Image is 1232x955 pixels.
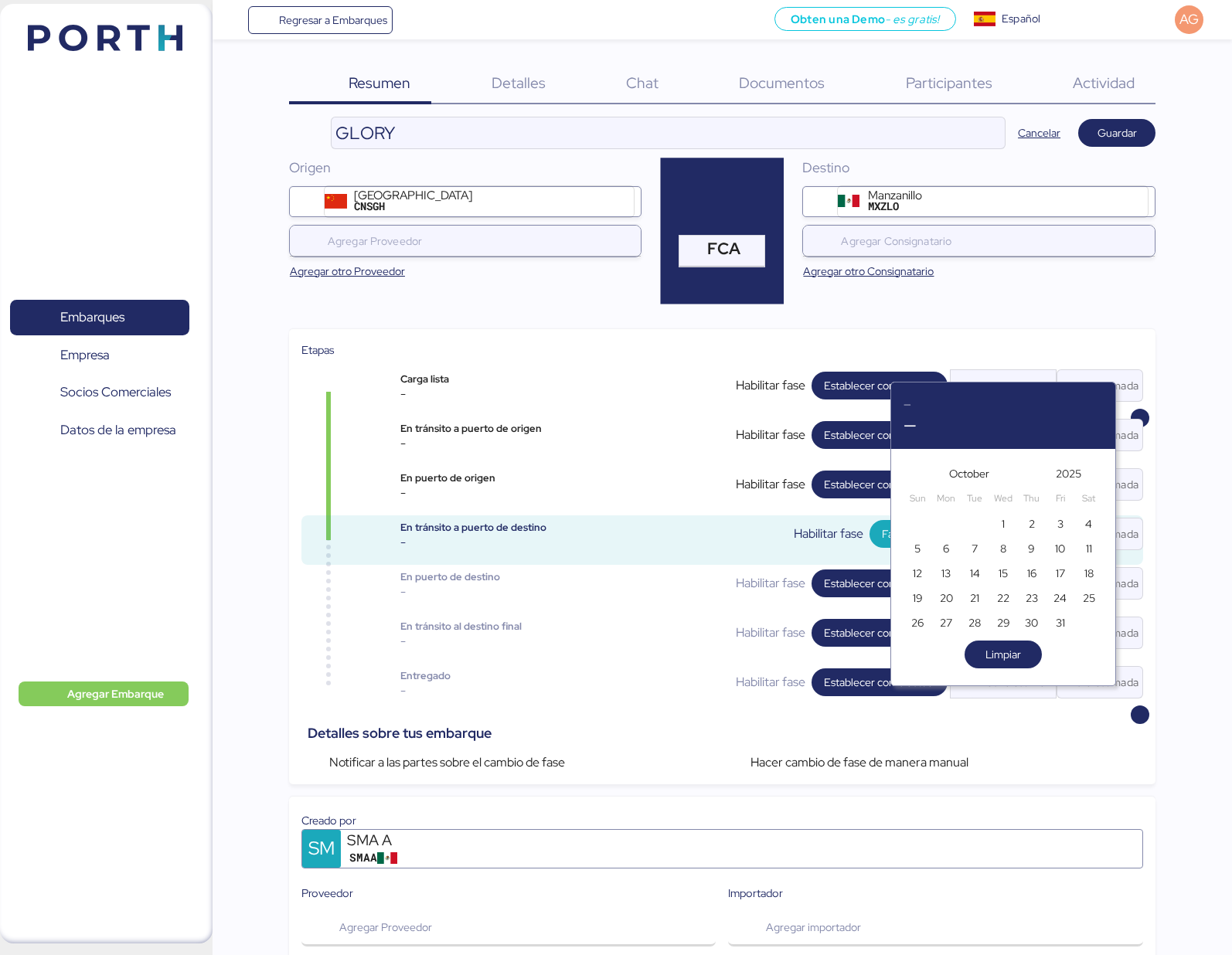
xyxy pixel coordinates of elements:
[997,613,1010,632] span: 29
[963,536,986,559] button: 7
[904,395,1103,414] div: —
[400,522,586,533] div: En tránsito a puerto de destino
[1020,487,1043,510] div: Thu
[868,201,922,212] div: MXZLO
[736,574,805,593] span: Habilitar fase
[934,536,958,559] button: 6
[999,564,1008,583] span: 15
[870,520,948,548] button: Fase actual
[906,487,929,510] div: Sun
[1077,511,1101,535] button: 4
[906,586,929,609] button: 19
[997,589,1009,607] span: 22
[728,908,1143,947] button: Agregar importador
[946,461,992,486] button: October
[1020,586,1043,609] button: 23
[750,753,968,772] span: Hacer cambio de fase de manera manual
[812,569,948,597] button: Establecer como actual
[1057,370,1142,401] input: Hora estimada
[968,613,981,632] span: 28
[934,487,958,510] div: Mon
[1002,11,1040,27] div: Español
[868,190,922,201] div: Manzanillo
[1020,610,1043,634] button: 30
[934,561,958,584] button: 13
[10,413,189,448] a: Datos de la empresa
[290,262,405,280] span: Agregar otro Proveedor
[1028,539,1035,558] span: 9
[1077,586,1101,609] button: 25
[400,374,586,385] div: Carga lista
[992,610,1015,634] button: 29
[349,73,410,93] span: Resumen
[60,344,110,366] span: Empresa
[1053,461,1084,486] button: 2025
[1006,119,1073,147] button: Cancelar
[289,158,642,178] div: Origen
[838,232,1127,250] input: Agregar Consignatario
[1049,561,1072,584] button: 17
[992,561,1015,584] button: 15
[400,621,586,632] div: En tránsito al destino final
[1049,487,1072,510] div: Fri
[970,564,980,583] span: 14
[906,536,929,559] button: 5
[963,487,986,510] div: Tue
[992,511,1015,535] button: 1
[1020,511,1043,535] button: 2
[812,421,948,449] button: Establecer como actual
[1077,561,1101,584] button: 18
[1000,539,1006,558] span: 8
[60,381,171,403] span: Socios Comerciales
[963,610,986,634] button: 28
[802,158,1155,178] div: Destino
[913,589,923,607] span: 19
[60,419,176,441] span: Datos de la empresa
[1020,561,1043,584] button: 16
[400,385,586,403] div: -
[906,73,992,93] span: Participantes
[329,753,565,772] span: Notificar a las partes sobre el cambio de fase
[949,464,989,483] span: October
[1078,119,1155,147] button: Guardar
[1077,536,1101,559] button: 11
[400,473,586,484] div: En puerto de origen
[1029,515,1035,533] span: 2
[812,471,948,498] button: Establecer como actual
[301,812,1143,829] div: Creado por
[400,423,586,434] div: En tránsito a puerto de origen
[400,681,586,700] div: -
[985,645,1021,664] span: Limpiar
[400,533,586,552] div: -
[1085,515,1092,533] span: 4
[1025,613,1038,632] span: 30
[400,572,586,583] div: En puerto de destino
[824,376,935,395] span: Establecer como actual
[824,426,935,444] span: Establecer como actual
[1084,564,1094,583] span: 18
[766,918,861,936] span: Agregar importador
[739,73,825,93] span: Documentos
[301,908,716,947] button: Agregar Proveedor
[963,561,986,584] button: 14
[934,586,958,609] button: 20
[279,11,387,29] span: Regresar a Embarques
[339,918,432,936] span: Agregar Proveedor
[1083,589,1095,607] span: 25
[1020,536,1043,559] button: 9
[791,257,946,285] button: Agregar otro Consignatario
[1056,464,1081,483] span: 2025
[1026,589,1038,607] span: 23
[10,300,189,335] a: Embarques
[992,536,1015,559] button: 8
[941,564,951,583] span: 13
[794,525,863,543] span: Habilitar fase
[803,262,934,280] span: Agregar otro Consignatario
[736,475,805,494] span: Habilitar fase
[248,6,393,34] a: Regresar a Embarques
[60,306,124,328] span: Embarques
[10,375,189,410] a: Socios Comerciales
[1073,73,1135,93] span: Actividad
[1098,124,1137,142] span: Guardar
[911,613,924,632] span: 26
